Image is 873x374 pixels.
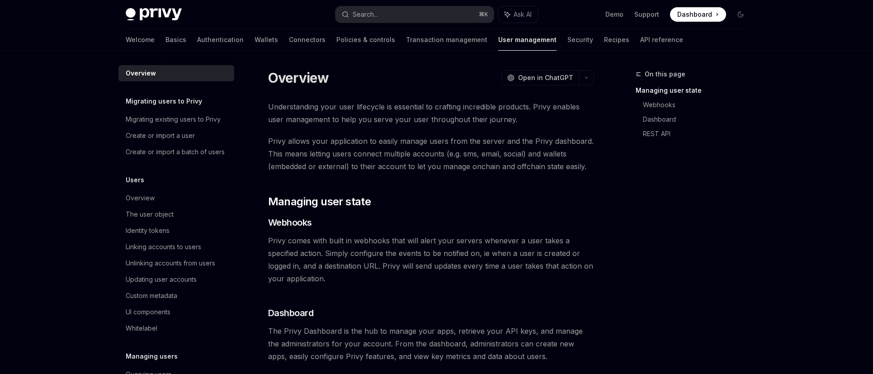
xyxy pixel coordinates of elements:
div: Migrating existing users to Privy [126,114,221,125]
a: Identity tokens [118,223,234,239]
span: Privy comes with built in webhooks that will alert your servers whenever a user takes a specified... [268,234,594,285]
span: Open in ChatGPT [518,73,573,82]
a: Webhooks [643,98,755,112]
span: Dashboard [268,307,314,319]
span: Ask AI [514,10,532,19]
a: Custom metadata [118,288,234,304]
span: Dashboard [677,10,712,19]
a: Transaction management [406,29,487,51]
a: Policies & controls [336,29,395,51]
a: Authentication [197,29,244,51]
h5: Migrating users to Privy [126,96,202,107]
a: Linking accounts to users [118,239,234,255]
a: Wallets [255,29,278,51]
h1: Overview [268,70,329,86]
a: Managing user state [636,83,755,98]
button: Search...⌘K [335,6,494,23]
a: Recipes [604,29,629,51]
span: On this page [645,69,685,80]
div: Identity tokens [126,225,170,236]
a: Unlinking accounts from users [118,255,234,271]
a: Overview [118,190,234,206]
h5: Users [126,175,144,185]
span: ⌘ K [479,11,488,18]
div: Search... [353,9,378,20]
a: Demo [605,10,623,19]
a: Support [634,10,659,19]
div: Unlinking accounts from users [126,258,215,269]
div: Whitelabel [126,323,157,334]
a: REST API [643,127,755,141]
a: User management [498,29,557,51]
a: Dashboard [643,112,755,127]
a: Welcome [126,29,155,51]
button: Ask AI [498,6,538,23]
div: Overview [126,193,155,204]
div: Overview [126,68,156,79]
a: UI components [118,304,234,320]
a: Connectors [289,29,326,51]
button: Open in ChatGPT [501,70,579,85]
div: UI components [126,307,170,317]
a: Migrating existing users to Privy [118,111,234,128]
div: Linking accounts to users [126,241,201,252]
a: Create or import a user [118,128,234,144]
span: The Privy Dashboard is the hub to manage your apps, retrieve your API keys, and manage the admini... [268,325,594,363]
span: Webhooks [268,216,312,229]
a: API reference [640,29,683,51]
a: Security [567,29,593,51]
a: Create or import a batch of users [118,144,234,160]
a: The user object [118,206,234,223]
button: Toggle dark mode [733,7,748,22]
a: Updating user accounts [118,271,234,288]
div: Create or import a user [126,130,195,141]
h5: Managing users [126,351,178,362]
span: Understanding your user lifecycle is essential to crafting incredible products. Privy enables use... [268,100,594,126]
a: Basics [165,29,186,51]
a: Whitelabel [118,320,234,336]
div: Create or import a batch of users [126,147,225,157]
div: Custom metadata [126,290,177,301]
span: Managing user state [268,194,371,209]
a: Overview [118,65,234,81]
span: Privy allows your application to easily manage users from the server and the Privy dashboard. Thi... [268,135,594,173]
a: Dashboard [670,7,726,22]
div: Updating user accounts [126,274,197,285]
img: dark logo [126,8,182,21]
div: The user object [126,209,174,220]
